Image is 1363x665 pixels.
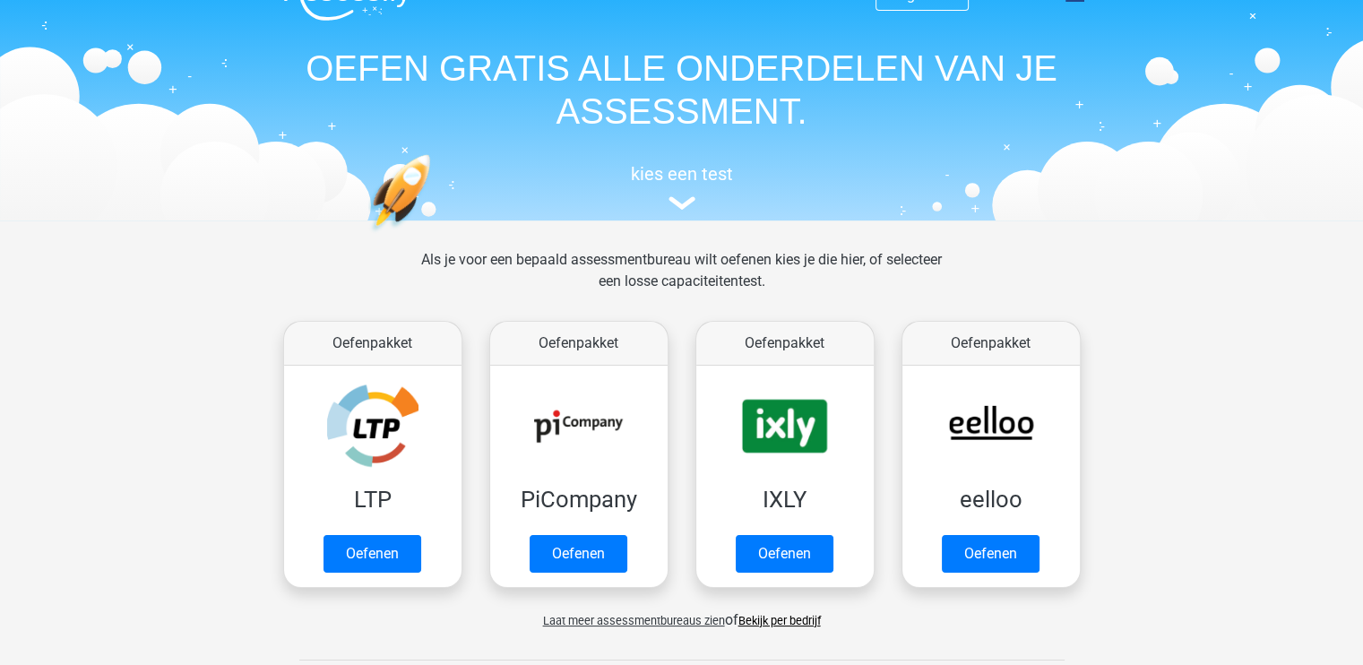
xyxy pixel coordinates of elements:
a: Oefenen [323,535,421,573]
div: Als je voor een bepaald assessmentbureau wilt oefenen kies je die hier, of selecteer een losse ca... [407,249,956,314]
a: Bekijk per bedrijf [738,614,821,627]
div: of [270,595,1094,631]
a: Oefenen [942,535,1040,573]
a: kies een test [270,163,1094,211]
img: assessment [669,196,695,210]
h1: OEFEN GRATIS ALLE ONDERDELEN VAN JE ASSESSMENT. [270,47,1094,133]
h5: kies een test [270,163,1094,185]
a: Oefenen [530,535,627,573]
img: oefenen [368,154,500,316]
span: Laat meer assessmentbureaus zien [543,614,725,627]
a: Oefenen [736,535,833,573]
